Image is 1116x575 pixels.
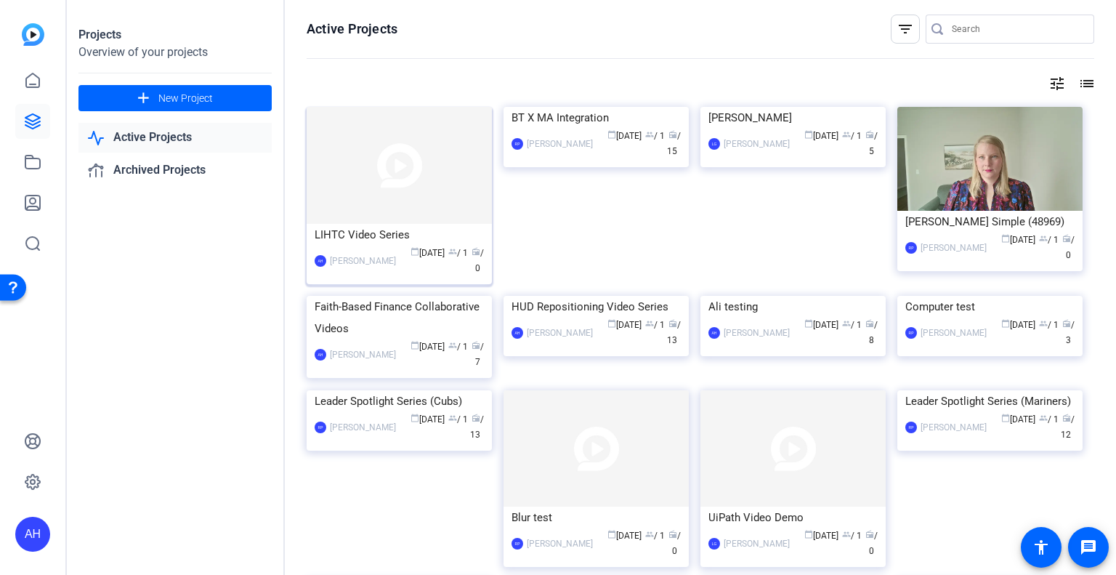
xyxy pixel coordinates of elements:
[921,241,987,255] div: [PERSON_NAME]
[315,349,326,361] div: AH
[905,327,917,339] div: RP
[78,156,272,185] a: Archived Projects
[330,420,396,435] div: [PERSON_NAME]
[134,89,153,108] mat-icon: add
[472,414,480,422] span: radio
[78,26,272,44] div: Projects
[330,347,396,362] div: [PERSON_NAME]
[607,531,642,541] span: [DATE]
[472,341,480,350] span: radio
[472,248,484,273] span: / 0
[645,131,665,141] span: / 1
[905,390,1075,412] div: Leader Spotlight Series (Mariners)
[1039,319,1048,328] span: group
[667,320,681,345] span: / 13
[315,224,484,246] div: LIHTC Video Series
[708,107,878,129] div: [PERSON_NAME]
[78,85,272,111] button: New Project
[865,531,878,556] span: / 0
[1001,234,1010,243] span: calendar_today
[724,536,790,551] div: [PERSON_NAME]
[1001,320,1035,330] span: [DATE]
[897,20,914,38] mat-icon: filter_list
[842,130,851,139] span: group
[645,319,654,328] span: group
[865,131,878,156] span: / 5
[645,530,654,539] span: group
[1039,234,1048,243] span: group
[1001,319,1010,328] span: calendar_today
[1032,539,1050,556] mat-icon: accessibility
[668,531,681,556] span: / 0
[921,420,987,435] div: [PERSON_NAME]
[411,342,445,352] span: [DATE]
[1062,319,1071,328] span: radio
[1001,414,1010,422] span: calendar_today
[315,422,326,433] div: RP
[22,23,44,46] img: blue-gradient.svg
[411,414,419,422] span: calendar_today
[448,247,457,256] span: group
[1039,235,1059,245] span: / 1
[842,530,851,539] span: group
[842,319,851,328] span: group
[330,254,396,268] div: [PERSON_NAME]
[448,341,457,350] span: group
[1080,539,1097,556] mat-icon: message
[511,327,523,339] div: AH
[511,138,523,150] div: RP
[667,131,681,156] span: / 15
[1061,414,1075,440] span: / 12
[511,296,681,318] div: HUD Repositioning Video Series
[708,507,878,528] div: UiPath Video Demo
[1062,234,1071,243] span: radio
[411,247,419,256] span: calendar_today
[411,414,445,425] span: [DATE]
[470,414,484,440] span: / 13
[865,130,874,139] span: radio
[511,507,681,528] div: Blur test
[804,530,813,539] span: calendar_today
[1039,320,1059,330] span: / 1
[905,296,1075,318] div: Computer test
[607,530,616,539] span: calendar_today
[527,536,593,551] div: [PERSON_NAME]
[448,414,457,422] span: group
[1039,414,1059,425] span: / 1
[804,130,813,139] span: calendar_today
[15,517,50,552] div: AH
[527,137,593,151] div: [PERSON_NAME]
[865,320,878,345] span: / 8
[1048,75,1066,92] mat-icon: tune
[905,242,917,254] div: RP
[804,319,813,328] span: calendar_today
[448,342,468,352] span: / 1
[607,319,616,328] span: calendar_today
[724,137,790,151] div: [PERSON_NAME]
[645,531,665,541] span: / 1
[842,320,862,330] span: / 1
[842,131,862,141] span: / 1
[708,538,720,550] div: LG
[472,247,480,256] span: radio
[804,531,838,541] span: [DATE]
[1062,320,1075,345] span: / 3
[804,320,838,330] span: [DATE]
[1001,235,1035,245] span: [DATE]
[607,130,616,139] span: calendar_today
[1062,414,1071,422] span: radio
[1062,235,1075,260] span: / 0
[511,538,523,550] div: RP
[1001,414,1035,425] span: [DATE]
[865,319,874,328] span: radio
[527,326,593,340] div: [PERSON_NAME]
[607,131,642,141] span: [DATE]
[78,123,272,153] a: Active Projects
[804,131,838,141] span: [DATE]
[411,341,419,350] span: calendar_today
[645,320,665,330] span: / 1
[511,107,681,129] div: BT X MA Integration
[668,530,677,539] span: radio
[315,390,484,412] div: Leader Spotlight Series (Cubs)
[315,296,484,339] div: Faith-Based Finance Collaborative Videos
